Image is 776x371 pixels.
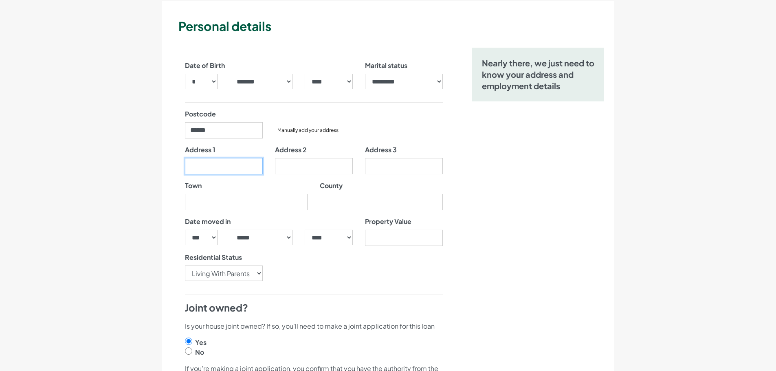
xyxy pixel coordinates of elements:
label: Postcode [185,109,216,119]
label: Property Value [365,217,411,226]
label: Date moved in [185,217,231,226]
h4: Joint owned? [185,301,443,315]
label: Yes [195,338,207,347]
button: Manually add your address [275,126,341,134]
label: Marital status [365,61,407,70]
p: Is your house joint owned? If so, you'll need to make a joint application for this loan [185,321,443,331]
label: Date of Birth [185,61,225,70]
label: Address 1 [185,145,215,155]
label: Address 2 [275,145,307,155]
label: Address 3 [365,145,397,155]
label: Residential Status [185,252,242,262]
h3: Personal details [178,18,611,35]
label: No [195,347,204,357]
label: County [320,181,343,191]
label: Town [185,181,202,191]
h5: Nearly there, we just need to know your address and employment details [482,57,595,92]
